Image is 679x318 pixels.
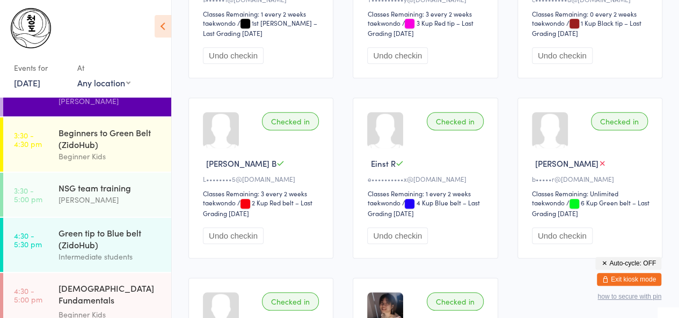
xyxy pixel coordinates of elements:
button: how to secure with pin [597,293,661,300]
div: Classes Remaining: 3 every 2 weeks [367,9,486,18]
div: Events for [14,59,67,77]
div: Checked in [262,112,319,130]
div: e••••••••••x@[DOMAIN_NAME] [367,174,486,183]
div: Checked in [427,112,484,130]
div: Classes Remaining: 3 every 2 weeks [203,189,322,198]
a: 4:30 -5:30 pmGreen tip to Blue belt (ZidoHub)Intermediate students [3,218,171,272]
button: Undo checkin [532,47,593,64]
button: Undo checkin [203,47,264,64]
span: / 2 Kup Red belt – Last Grading [DATE] [203,198,312,217]
div: Classes Remaining: Unlimited [532,189,651,198]
div: NSG team training [59,182,162,194]
div: taekwondo [532,18,565,27]
div: [PERSON_NAME] [59,95,162,107]
span: Einst R [370,158,395,169]
span: / 3 Kup Red tip – Last Grading [DATE] [367,18,473,38]
div: taekwondo [367,198,400,207]
div: Checked in [591,112,648,130]
span: / 1 Kup Black tip – Last Grading [DATE] [532,18,641,38]
button: Undo checkin [532,227,593,244]
span: [PERSON_NAME] B [206,158,276,169]
a: 3:30 -5:00 pmNSG team training[PERSON_NAME] [3,173,171,217]
time: 3:30 - 5:00 pm [14,186,42,203]
button: Undo checkin [367,47,428,64]
span: [PERSON_NAME] [535,158,598,169]
div: Intermediate students [59,250,162,263]
span: / 6 Kup Green belt – Last Grading [DATE] [532,198,649,217]
div: At [77,59,130,77]
div: Classes Remaining: 0 every 2 weeks [532,9,651,18]
span: / 4 Kup Blue belt – Last Grading [DATE] [367,198,479,217]
a: 3:30 -4:30 pmBeginners to Green Belt (ZidoHub)Beginner Kids [3,117,171,172]
div: b•••••r@[DOMAIN_NAME] [532,174,651,183]
button: Undo checkin [203,227,264,244]
div: taekwondo [532,198,565,207]
div: Classes Remaining: 1 every 2 weeks [367,189,486,198]
div: Checked in [262,292,319,310]
div: Beginners to Green Belt (ZidoHub) [59,127,162,150]
div: taekwondo [203,198,236,207]
time: 4:30 - 5:30 pm [14,231,42,248]
time: 4:30 - 5:00 pm [14,286,42,304]
div: taekwondo [367,18,400,27]
a: [DATE] [14,77,40,88]
button: Undo checkin [367,227,428,244]
div: [DEMOGRAPHIC_DATA] Fundamentals ([GEOGRAPHIC_DATA]) [59,282,162,308]
div: taekwondo [203,18,236,27]
div: Beginner Kids [59,150,162,162]
img: Chungdo Taekwondo [11,8,51,48]
button: Exit kiosk mode [597,273,661,286]
span: / 1st [PERSON_NAME] – Last Grading [DATE] [203,18,317,38]
div: L••••••••5@[DOMAIN_NAME] [203,174,322,183]
div: Any location [77,77,130,88]
div: Green tip to Blue belt (ZidoHub) [59,227,162,250]
time: 3:30 - 4:30 pm [14,131,42,148]
div: Classes Remaining: 1 every 2 weeks [203,9,322,18]
button: Auto-cycle: OFF [595,257,661,270]
div: [PERSON_NAME] [59,194,162,206]
div: Checked in [427,292,484,310]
